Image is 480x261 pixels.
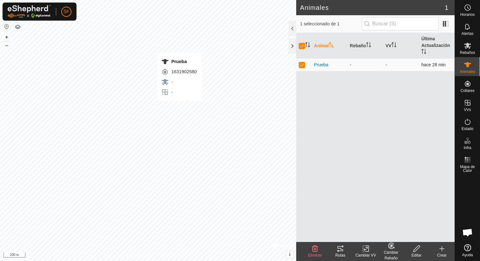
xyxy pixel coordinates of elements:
span: Ayuda [462,253,473,257]
p-sorticon: Activar para ordenar [366,43,371,48]
p-sorticon: Activar para ordenar [329,43,334,48]
th: Última Actualización [419,33,455,59]
button: + [3,33,10,41]
span: Animales [460,70,475,74]
a: Política de Privacidad [115,253,152,258]
div: - [161,88,197,96]
span: Collares [460,89,474,93]
div: Crear [429,252,455,258]
div: Editar [404,252,429,258]
a: Contáctenos [160,253,181,258]
div: - [350,62,381,68]
h2: Animales [300,4,445,11]
th: Animal [311,33,347,59]
button: i [286,251,293,258]
span: Rebaños [460,51,475,55]
p-sorticon: Activar para ordenar [391,43,397,48]
app-display-virtual-paddock-transition: - [386,62,387,67]
div: - [161,78,197,86]
div: 1631902580 [161,68,197,75]
th: VV [383,33,419,59]
span: Estado [462,127,473,131]
button: – [3,42,10,49]
span: SF [63,8,69,15]
div: Open chat [458,223,477,242]
th: Rebaño [347,33,383,59]
span: Alertas [462,32,473,36]
div: Cambiar VV [353,252,378,258]
span: Mapa de Calor [457,165,478,173]
span: 1 [445,3,448,12]
span: Prueba [314,62,328,68]
div: Prueba [161,58,197,65]
img: Logo Gallagher [8,5,51,18]
p-sorticon: Activar para ordenar [421,50,426,55]
input: Buscar (S) [362,17,439,30]
span: 1 seleccionado de 1 [300,21,362,27]
span: 1 oct 2025, 11:19 [421,62,445,67]
div: Rutas [328,252,353,258]
p-sorticon: Activar para ordenar [305,43,310,48]
button: Capas del Mapa [14,23,22,31]
div: Cambiar Rebaño [378,250,404,261]
a: Ayuda [455,242,480,259]
span: VVs [464,108,471,112]
span: Infra [463,146,471,150]
span: i [289,252,290,257]
button: Restablecer Mapa [3,23,10,30]
span: Horarios [460,13,475,16]
span: Eliminar [308,253,322,258]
